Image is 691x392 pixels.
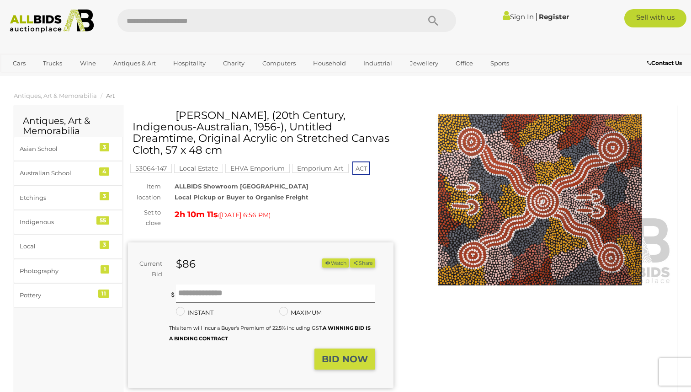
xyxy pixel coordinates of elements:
a: Antiques & Art [107,56,162,71]
a: Local Estate [174,165,223,172]
div: 3 [100,241,109,249]
a: Asian School 3 [14,137,123,161]
strong: BID NOW [322,354,368,365]
a: Etchings 3 [14,186,123,210]
b: Contact Us [647,59,682,66]
a: [GEOGRAPHIC_DATA] [7,71,84,86]
a: 53064-147 [130,165,172,172]
mark: EHVA Emporium [225,164,290,173]
a: Art [106,92,115,99]
a: Wine [74,56,102,71]
div: Asian School [20,144,95,154]
a: Jewellery [404,56,444,71]
a: Household [307,56,352,71]
a: Antiques, Art & Memorabilia [14,92,97,99]
span: [DATE] 6:56 PM [220,211,269,219]
div: 11 [98,290,109,298]
img: Allbids.com.au [5,9,98,33]
a: Computers [256,56,302,71]
mark: Emporium Art [292,164,349,173]
a: Photography 1 [14,259,123,283]
a: Sign In [503,12,534,21]
mark: 53064-147 [130,164,172,173]
h2: Antiques, Art & Memorabilia [23,116,114,136]
div: Pottery [20,290,95,301]
a: Pottery 11 [14,283,123,307]
button: Search [410,9,456,32]
div: 1 [101,265,109,274]
div: Current Bid [128,258,169,280]
span: ( ) [218,211,271,219]
strong: Local Pickup or Buyer to Organise Freight [175,193,308,201]
button: Watch [322,258,349,268]
a: Australian School 4 [14,161,123,185]
small: This Item will incur a Buyer's Premium of 22.5% including GST. [169,325,371,342]
a: Industrial [357,56,398,71]
div: Item location [121,181,168,203]
button: BID NOW [314,349,375,370]
li: Watch this item [322,258,349,268]
a: Hospitality [167,56,212,71]
span: ACT [352,161,370,175]
a: Sports [484,56,515,71]
a: Indigenous 55 [14,210,123,234]
a: Local 3 [14,234,123,258]
img: Sonda Turner Nampatjimpa, (20th Century, Indigenous-Australian, 1956-), Untitled Dreamtime, Origi... [407,114,673,285]
strong: $86 [176,258,196,270]
div: 4 [99,167,109,176]
a: Contact Us [647,58,684,68]
label: INSTANT [176,307,213,318]
a: Office [450,56,479,71]
div: Local [20,241,95,252]
span: | [535,11,537,21]
a: Sell with us [624,9,686,27]
div: Indigenous [20,217,95,227]
a: Cars [7,56,32,71]
label: MAXIMUM [279,307,322,318]
div: Etchings [20,193,95,203]
div: 3 [100,143,109,151]
mark: Local Estate [174,164,223,173]
a: Register [539,12,569,21]
div: Photography [20,266,95,276]
div: Australian School [20,168,95,178]
a: Emporium Art [292,165,349,172]
button: Share [350,258,375,268]
div: 55 [96,216,109,225]
a: EHVA Emporium [225,165,290,172]
strong: ALLBIDS Showroom [GEOGRAPHIC_DATA] [175,183,308,190]
h1: [PERSON_NAME], (20th Century, Indigenous-Australian, 1956-), Untitled Dreamtime, Original Acrylic... [133,110,391,156]
strong: 2h 10m 11s [175,209,218,220]
div: Set to close [121,207,168,229]
a: Charity [217,56,250,71]
div: 3 [100,192,109,200]
a: Trucks [37,56,68,71]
